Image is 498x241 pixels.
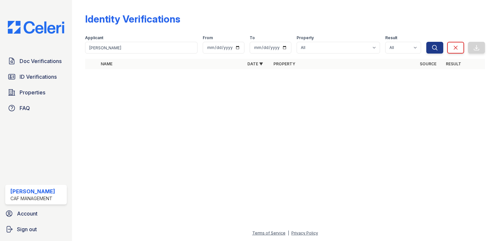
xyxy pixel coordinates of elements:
a: Terms of Service [252,231,286,235]
div: CAF Management [10,195,55,202]
a: Sign out [3,223,69,236]
a: Result [446,61,461,66]
a: Privacy Policy [291,231,318,235]
a: Name [101,61,112,66]
span: ID Verifications [20,73,57,81]
span: Doc Verifications [20,57,62,65]
label: Property [297,35,314,40]
a: FAQ [5,102,67,115]
span: Properties [20,88,45,96]
img: CE_Logo_Blue-a8612792a0a2168367f1c8372b55b34899dd931a85d93a1a3d3e32e68fde9ad4.png [3,21,69,34]
span: Account [17,210,37,217]
span: Sign out [17,225,37,233]
a: Account [3,207,69,220]
label: To [250,35,255,40]
a: Properties [5,86,67,99]
div: | [288,231,289,235]
a: Doc Verifications [5,55,67,68]
div: Identity Verifications [85,13,180,25]
label: From [203,35,213,40]
a: Date ▼ [247,61,263,66]
label: Applicant [85,35,103,40]
label: Result [385,35,397,40]
span: FAQ [20,104,30,112]
input: Search by name or phone number [85,42,198,54]
a: Source [420,61,436,66]
a: Property [273,61,295,66]
div: [PERSON_NAME] [10,187,55,195]
a: ID Verifications [5,70,67,83]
